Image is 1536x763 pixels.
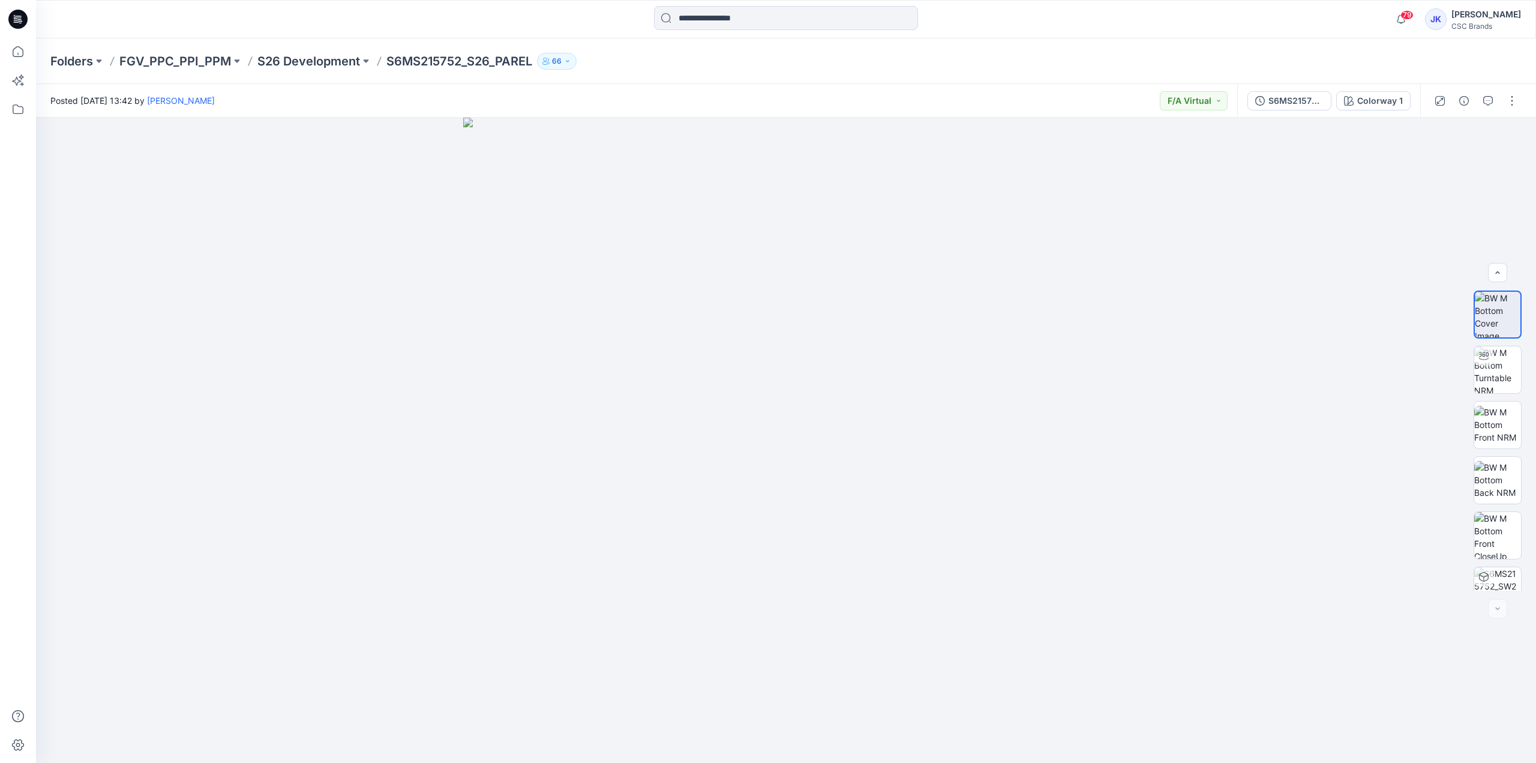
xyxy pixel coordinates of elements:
img: BW M Bottom Cover Image NRM [1475,292,1520,337]
img: BW M Bottom Turntable NRM [1474,346,1521,393]
button: Colorway 1 [1336,91,1411,110]
img: S6MS215752_SW26AM800_S26_PAREL_VFA Colorway 1 [1474,567,1521,614]
div: [PERSON_NAME] [1451,7,1521,22]
a: FGV_PPC_PPI_PPM [119,53,231,70]
span: Posted [DATE] 13:42 by [50,94,215,107]
img: BW M Bottom Front CloseUp NRM [1474,512,1521,559]
a: Folders [50,53,93,70]
button: S6MS215752_SW26AM800_S26_PAREL_VFA [1247,91,1331,110]
div: S6MS215752_SW26AM800_S26_PAREL_VFA [1268,94,1324,107]
span: 79 [1400,10,1414,20]
img: BW M Bottom Back NRM [1474,461,1521,499]
img: BW M Bottom Front NRM [1474,406,1521,444]
button: 66 [537,53,577,70]
div: JK [1425,8,1447,30]
a: [PERSON_NAME] [147,95,215,106]
p: S6MS215752_S26_PAREL [386,53,532,70]
p: 66 [552,55,562,68]
a: S26 Development [257,53,360,70]
button: Details [1454,91,1474,110]
div: Colorway 1 [1357,94,1403,107]
div: CSC Brands [1451,22,1521,31]
img: eyJhbGciOiJIUzI1NiIsImtpZCI6IjAiLCJzbHQiOiJzZXMiLCJ0eXAiOiJKV1QifQ.eyJkYXRhIjp7InR5cGUiOiJzdG9yYW... [463,118,1108,763]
